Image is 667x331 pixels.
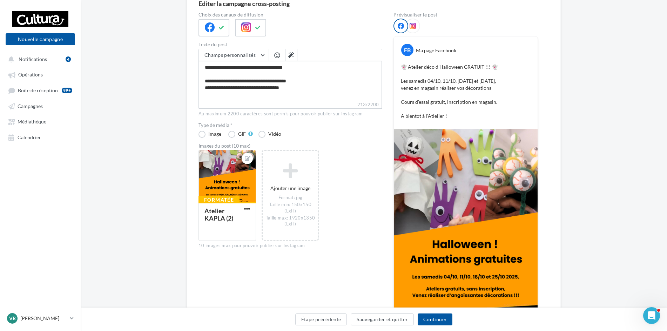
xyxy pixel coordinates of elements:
div: Images du post (10 max) [198,143,382,148]
div: 10 images max pour pouvoir publier sur Instagram [198,243,382,249]
div: Editer la campagne cross-posting [198,0,290,7]
p: 👻 Atelier déco d'Halloween GRATUIT !!! 👻 Les samedis 04/10, 11/10, [DATE] et [DATE], venez en mag... [401,63,531,120]
button: Étape précédente [295,313,347,325]
div: Image [208,131,221,136]
span: Vr [9,315,16,322]
span: Opérations [18,72,43,78]
div: GIF [238,131,246,136]
div: Vidéo [268,131,281,136]
span: Boîte de réception [18,87,58,93]
p: [PERSON_NAME] [20,315,67,322]
label: Choix des canaux de diffusion [198,12,382,17]
a: Calendrier [4,131,76,143]
a: Opérations [4,68,76,81]
div: Ma page Facebook [416,47,456,54]
div: FB [401,44,413,56]
label: Texte du post [198,42,382,47]
button: Champs personnalisés [199,49,269,61]
a: Vr [PERSON_NAME] [6,312,75,325]
button: Sauvegarder et quitter [351,313,414,325]
span: Champs personnalisés [204,52,256,58]
button: Nouvelle campagne [6,33,75,45]
div: 99+ [62,88,72,93]
label: Type de média * [198,123,382,128]
label: 213/2200 [198,101,382,109]
div: Au maximum 2200 caractères sont permis pour pouvoir publier sur Instagram [198,111,382,117]
span: Campagnes [18,103,43,109]
a: Boîte de réception99+ [4,84,76,97]
div: Atelier KAPLA (2) [204,207,233,222]
div: Formatée [198,196,240,204]
iframe: Intercom live chat [643,307,660,324]
div: 4 [66,56,71,62]
a: Médiathèque [4,115,76,128]
a: Campagnes [4,100,76,112]
span: Notifications [19,56,47,62]
span: Médiathèque [18,119,46,125]
button: Continuer [418,313,452,325]
button: Notifications 4 [4,53,74,65]
span: Calendrier [18,134,41,140]
div: Prévisualiser le post [393,12,538,17]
